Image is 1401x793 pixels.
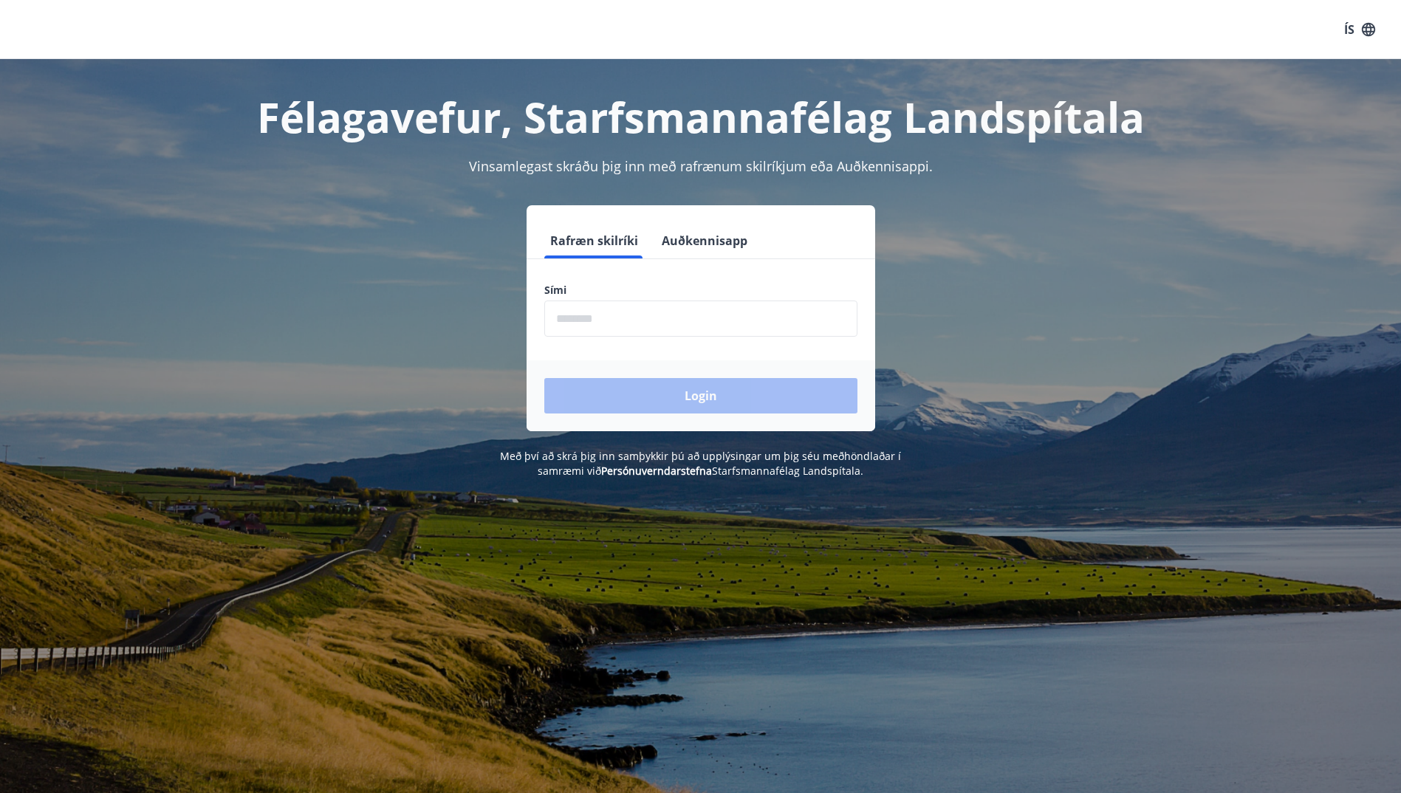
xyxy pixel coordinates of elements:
[500,449,901,478] span: Með því að skrá þig inn samþykkir þú að upplýsingar um þig séu meðhöndlaðar í samræmi við Starfsm...
[544,223,644,258] button: Rafræn skilríki
[187,89,1215,145] h1: Félagavefur, Starfsmannafélag Landspítala
[469,157,933,175] span: Vinsamlegast skráðu þig inn með rafrænum skilríkjum eða Auðkennisappi.
[601,464,712,478] a: Persónuverndarstefna
[1336,16,1383,43] button: ÍS
[656,223,753,258] button: Auðkennisapp
[544,283,857,298] label: Sími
